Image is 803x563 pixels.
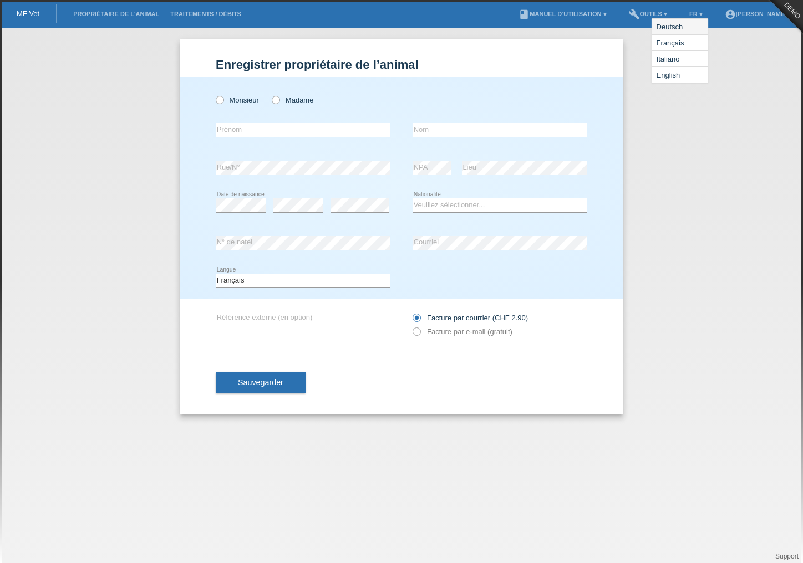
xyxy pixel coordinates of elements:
a: Propriétaire de l’animal [68,11,165,17]
label: Facture par e-mail (gratuit) [413,327,512,336]
span: Deutsch [655,20,685,33]
label: Monsieur [216,96,259,104]
input: Facture par e-mail (gratuit) [413,327,420,341]
a: Support [775,552,799,560]
i: account_circle [725,9,736,20]
a: bookManuel d’utilisation ▾ [513,11,612,17]
span: Français [655,36,686,49]
span: Sauvegarder [238,378,283,387]
label: Facture par courrier (CHF 2.90) [413,314,528,322]
label: Madame [272,96,313,104]
a: buildOutils ▾ [623,11,673,17]
span: English [655,68,682,81]
a: FR ▾ [684,11,708,17]
button: Sauvegarder [216,372,306,393]
input: Facture par courrier (CHF 2.90) [413,314,420,327]
i: build [629,9,640,20]
input: Madame [272,96,279,103]
i: book [519,9,530,20]
span: Italiano [655,52,682,65]
a: Traitements / débits [165,11,247,17]
h1: Enregistrer propriétaire de l’animal [216,58,587,71]
a: account_circle[PERSON_NAME] ▾ [719,11,797,17]
input: Monsieur [216,96,223,103]
a: MF Vet [17,9,39,18]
